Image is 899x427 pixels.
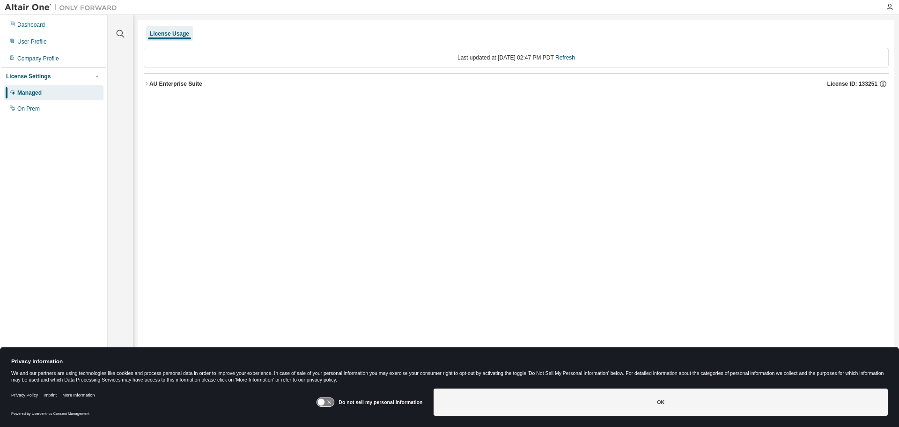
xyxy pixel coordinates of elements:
div: AU Enterprise Suite [149,80,202,88]
div: Dashboard [17,21,45,29]
img: Altair One [5,3,122,12]
div: Last updated at: [DATE] 02:47 PM PDT [144,48,889,67]
div: On Prem [17,105,40,112]
div: License Usage [150,30,189,37]
button: AU Enterprise SuiteLicense ID: 133251 [144,74,889,94]
div: Managed [17,89,42,97]
div: License Settings [6,73,51,80]
a: Refresh [555,54,575,61]
div: User Profile [17,38,47,45]
span: License ID: 133251 [827,80,877,88]
div: Company Profile [17,55,59,62]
